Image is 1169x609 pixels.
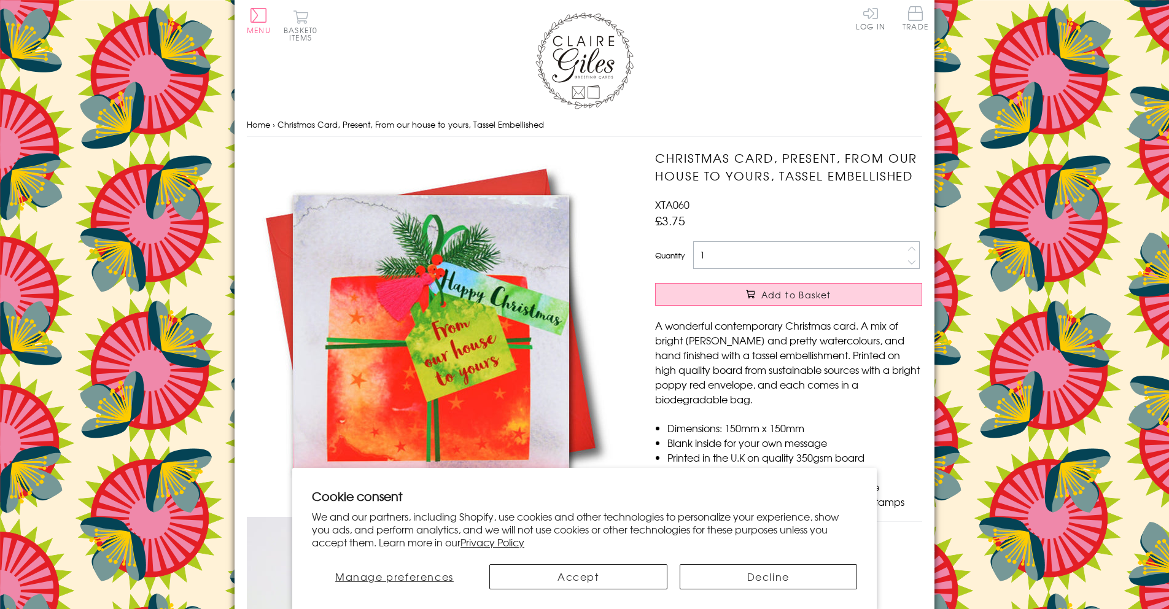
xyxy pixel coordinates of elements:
[273,118,275,130] span: ›
[655,149,922,185] h1: Christmas Card, Present, From our house to yours, Tassel Embellished
[856,6,885,30] a: Log In
[667,465,922,479] li: Comes wrapped in Compostable bag
[247,25,271,36] span: Menu
[655,318,922,406] p: A wonderful contemporary Christmas card. A mix of bright [PERSON_NAME] and pretty watercolours, a...
[903,6,928,30] span: Trade
[247,118,270,130] a: Home
[312,510,857,548] p: We and our partners, including Shopify, use cookies and other technologies to personalize your ex...
[278,118,544,130] span: Christmas Card, Present, From our house to yours, Tassel Embellished
[460,535,524,549] a: Privacy Policy
[655,197,689,212] span: XTA060
[289,25,317,43] span: 0 items
[667,421,922,435] li: Dimensions: 150mm x 150mm
[535,12,634,109] img: Claire Giles Greetings Cards
[335,569,454,584] span: Manage preferences
[247,149,615,517] img: Christmas Card, Present, From our house to yours, Tassel Embellished
[312,564,477,589] button: Manage preferences
[903,6,928,33] a: Trade
[761,289,831,301] span: Add to Basket
[284,10,317,41] button: Basket0 items
[655,250,685,261] label: Quantity
[489,564,667,589] button: Accept
[680,564,858,589] button: Decline
[312,487,857,505] h2: Cookie consent
[667,450,922,465] li: Printed in the U.K on quality 350gsm board
[667,435,922,450] li: Blank inside for your own message
[247,112,922,138] nav: breadcrumbs
[655,212,685,229] span: £3.75
[247,8,271,34] button: Menu
[655,283,922,306] button: Add to Basket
